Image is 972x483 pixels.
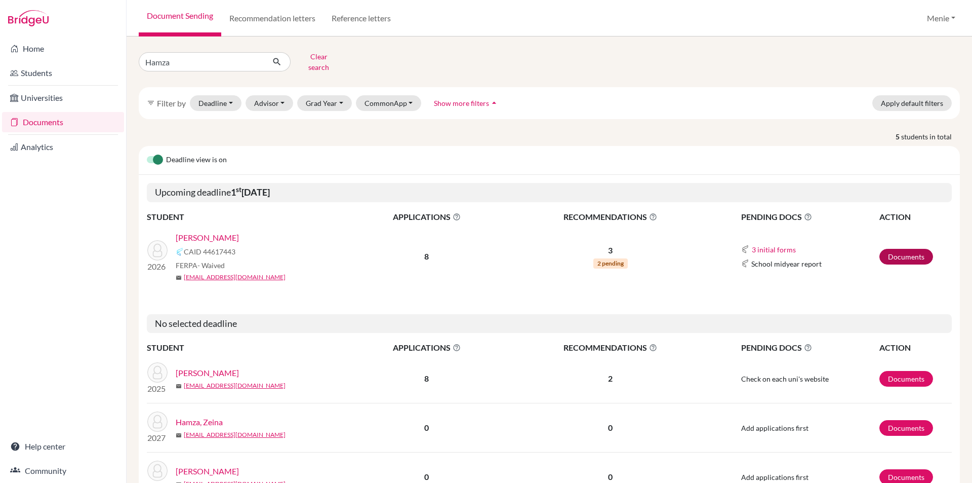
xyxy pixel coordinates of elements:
[751,244,796,255] button: 3 initial forms
[176,367,239,379] a: [PERSON_NAME]
[176,260,225,271] span: FERPA
[176,432,182,438] span: mail
[246,95,294,111] button: Advisor
[176,275,182,281] span: mail
[424,472,429,481] b: 0
[176,416,223,428] a: Hamza, Zeina
[2,39,124,59] a: Home
[741,342,878,354] span: PENDING DOCS
[147,461,168,481] img: Patelia, Muhammad Hamza
[505,373,716,385] p: 2
[424,423,429,432] b: 0
[166,154,227,166] span: Deadline view is on
[741,245,749,253] img: Common App logo
[741,211,878,223] span: PENDING DOCS
[147,99,155,107] i: filter_list
[176,248,184,256] img: Common App logo
[184,246,235,257] span: CAID 44617443
[231,187,270,198] b: 1 [DATE]
[350,211,504,223] span: APPLICATIONS
[424,251,429,261] b: 8
[879,249,933,265] a: Documents
[8,10,49,26] img: Bridge-U
[489,98,499,108] i: arrow_drop_up
[424,374,429,383] b: 8
[741,375,829,383] span: Check on each uni's website
[593,258,628,269] span: 2 pending
[190,95,241,111] button: Deadline
[751,258,822,269] span: School midyear report
[157,98,186,108] span: Filter by
[297,95,352,111] button: Grad Year
[197,261,225,270] span: - Waived
[139,52,264,71] input: Find student by name...
[147,240,168,261] img: Nassief, Hamza
[741,424,808,432] span: Add applications first
[147,341,349,354] th: STUDENT
[434,99,489,107] span: Show more filters
[2,63,124,83] a: Students
[879,341,952,354] th: ACTION
[147,432,168,444] p: 2027
[425,95,508,111] button: Show more filtersarrow_drop_up
[2,461,124,481] a: Community
[505,244,716,256] p: 3
[184,430,286,439] a: [EMAIL_ADDRESS][DOMAIN_NAME]
[147,412,168,432] img: Hamza, Zeina
[879,371,933,387] a: Documents
[505,471,716,483] p: 0
[741,259,749,268] img: Common App logo
[236,185,241,194] sup: st
[2,88,124,108] a: Universities
[896,131,901,142] strong: 5
[872,95,952,111] button: Apply default filters
[184,381,286,390] a: [EMAIL_ADDRESS][DOMAIN_NAME]
[176,465,239,477] a: [PERSON_NAME]
[147,183,952,202] h5: Upcoming deadline
[505,422,716,434] p: 0
[184,273,286,282] a: [EMAIL_ADDRESS][DOMAIN_NAME]
[505,211,716,223] span: RECOMMENDATIONS
[2,112,124,132] a: Documents
[505,342,716,354] span: RECOMMENDATIONS
[176,232,239,244] a: [PERSON_NAME]
[922,9,960,28] button: Menie
[176,383,182,389] span: mail
[2,436,124,457] a: Help center
[879,210,952,224] th: ACTION
[147,362,168,383] img: Hamza, Fatema
[879,420,933,436] a: Documents
[147,210,349,224] th: STUDENT
[2,137,124,157] a: Analytics
[356,95,422,111] button: CommonApp
[147,383,168,395] p: 2025
[741,473,808,481] span: Add applications first
[147,314,952,333] h5: No selected deadline
[901,131,960,142] span: students in total
[147,261,168,273] p: 2026
[291,49,347,75] button: Clear search
[350,342,504,354] span: APPLICATIONS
